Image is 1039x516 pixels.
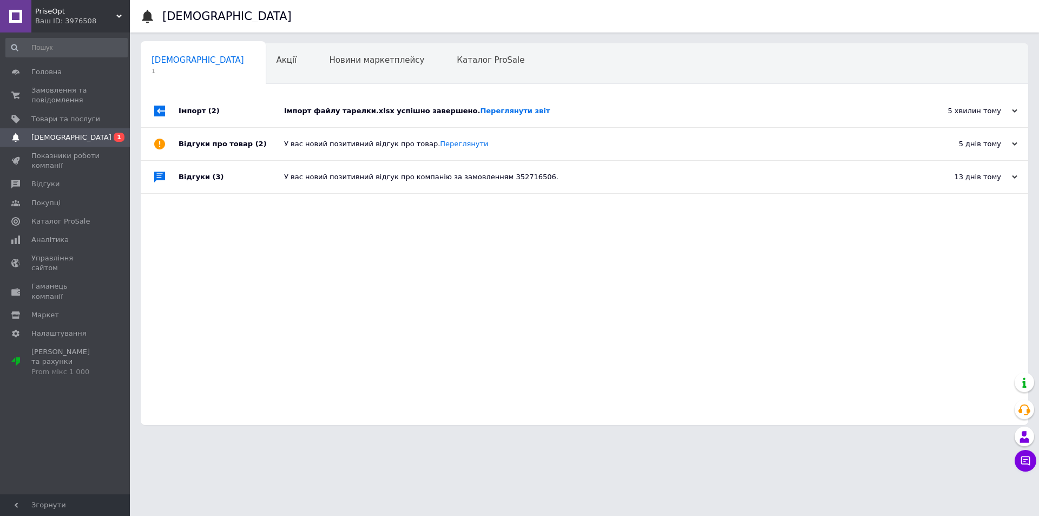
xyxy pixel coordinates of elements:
div: У вас новий позитивний відгук про товар. [284,139,909,149]
div: У вас новий позитивний відгук про компанію за замовленням 352716506. [284,172,909,182]
span: Показники роботи компанії [31,151,100,171]
span: 1 [114,133,124,142]
span: [DEMOGRAPHIC_DATA] [152,55,244,65]
div: Ваш ID: 3976508 [35,16,130,26]
span: Замовлення та повідомлення [31,86,100,105]
span: Новини маркетплейсу [329,55,424,65]
span: Каталог ProSale [457,55,524,65]
div: 5 хвилин тому [909,106,1017,116]
span: Покупці [31,198,61,208]
a: Переглянути звіт [480,107,550,115]
div: Відгуки про товар [179,128,284,160]
div: Відгуки [179,161,284,193]
span: [DEMOGRAPHIC_DATA] [31,133,111,142]
button: Чат з покупцем [1015,450,1036,472]
span: Головна [31,67,62,77]
span: Гаманець компанії [31,282,100,301]
span: Відгуки [31,179,60,189]
div: Імпорт [179,95,284,127]
a: Переглянути [440,140,488,148]
span: (2) [208,107,220,115]
span: PriseOpt [35,6,116,16]
span: (2) [255,140,267,148]
span: [PERSON_NAME] та рахунки [31,347,100,377]
div: Prom мікс 1 000 [31,367,100,377]
input: Пошук [5,38,128,57]
h1: [DEMOGRAPHIC_DATA] [162,10,292,23]
span: Управління сайтом [31,253,100,273]
div: Імпорт файлу тарелки.xlsx успішно завершено. [284,106,909,116]
span: Каталог ProSale [31,217,90,226]
span: 1 [152,67,244,75]
span: Налаштування [31,329,87,338]
div: 5 днів тому [909,139,1017,149]
span: Акції [277,55,297,65]
span: Аналітика [31,235,69,245]
span: Товари та послуги [31,114,100,124]
span: Маркет [31,310,59,320]
span: (3) [213,173,224,181]
div: 13 днів тому [909,172,1017,182]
